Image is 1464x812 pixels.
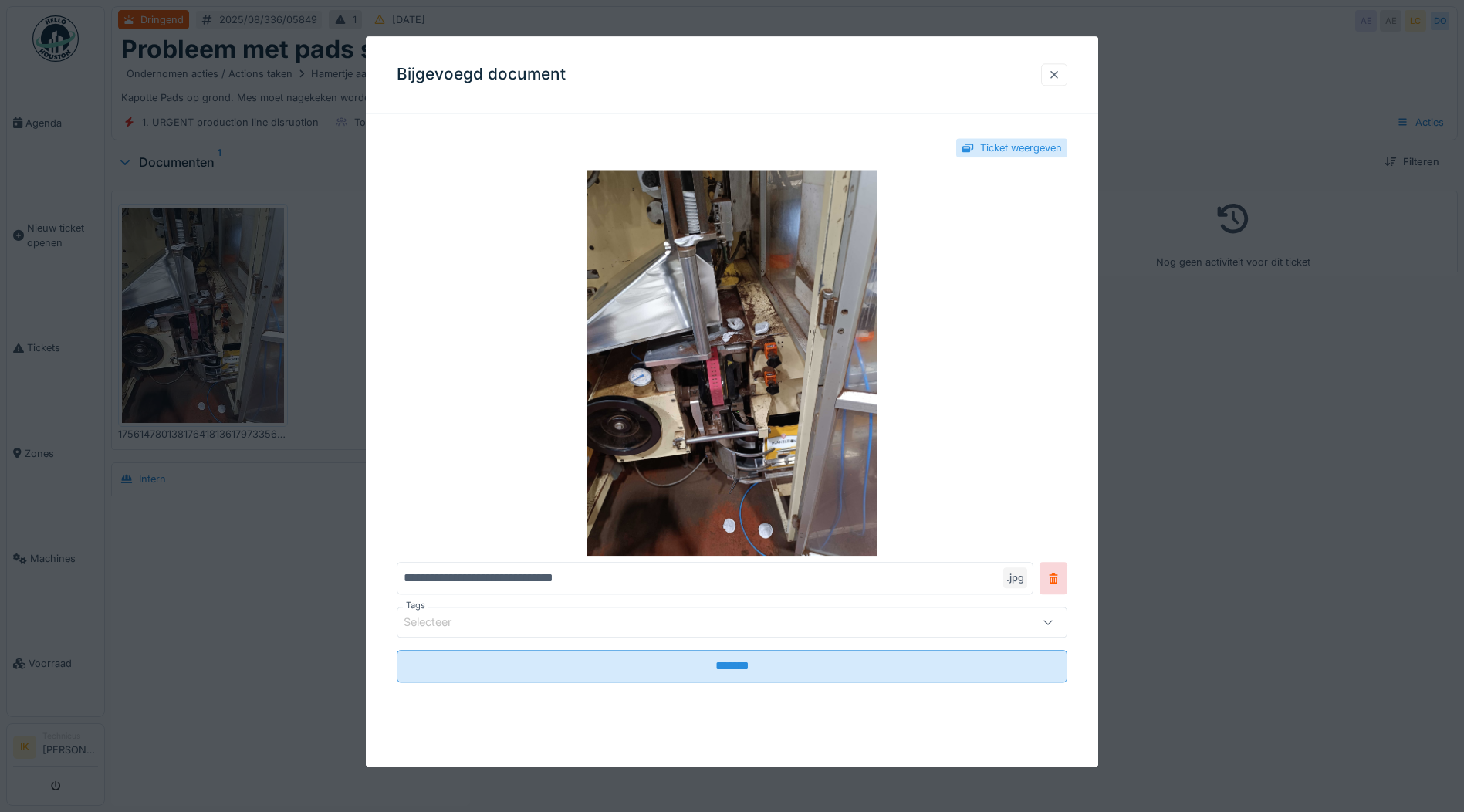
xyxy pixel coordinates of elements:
div: Selecteer [404,614,473,631]
div: .jpg [1003,568,1027,589]
label: Tags [403,600,428,613]
h3: Bijgevoegd document [397,65,566,84]
img: d81a43d8-ad9e-464b-8b29-0e841504f285-17561478013817641813617973356629.jpg [397,171,1067,557]
div: Ticket weergeven [980,140,1062,155]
